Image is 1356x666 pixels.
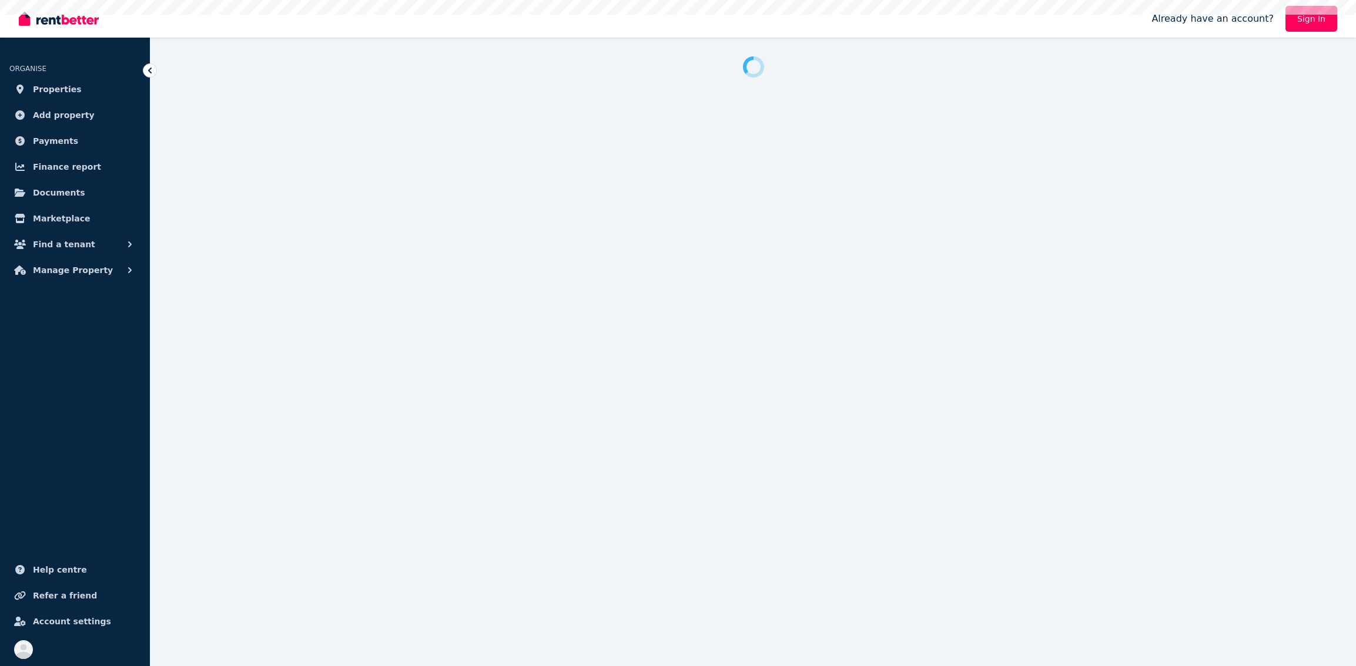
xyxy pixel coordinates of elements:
[33,588,97,603] span: Refer a friend
[19,10,99,28] img: RentBetter
[33,263,113,277] span: Manage Property
[33,614,111,628] span: Account settings
[33,82,82,96] span: Properties
[9,181,140,204] a: Documents
[9,610,140,633] a: Account settings
[9,558,140,581] a: Help centre
[9,207,140,230] a: Marketplace
[33,134,78,148] span: Payments
[33,563,87,577] span: Help centre
[9,129,140,153] a: Payments
[9,584,140,607] a: Refer a friend
[9,155,140,179] a: Finance report
[1151,12,1274,26] span: Already have an account?
[33,160,101,174] span: Finance report
[33,186,85,200] span: Documents
[9,78,140,101] a: Properties
[9,103,140,127] a: Add property
[1285,6,1337,32] a: Sign In
[9,233,140,256] button: Find a tenant
[33,108,95,122] span: Add property
[9,65,46,73] span: ORGANISE
[33,211,90,226] span: Marketplace
[9,258,140,282] button: Manage Property
[33,237,95,251] span: Find a tenant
